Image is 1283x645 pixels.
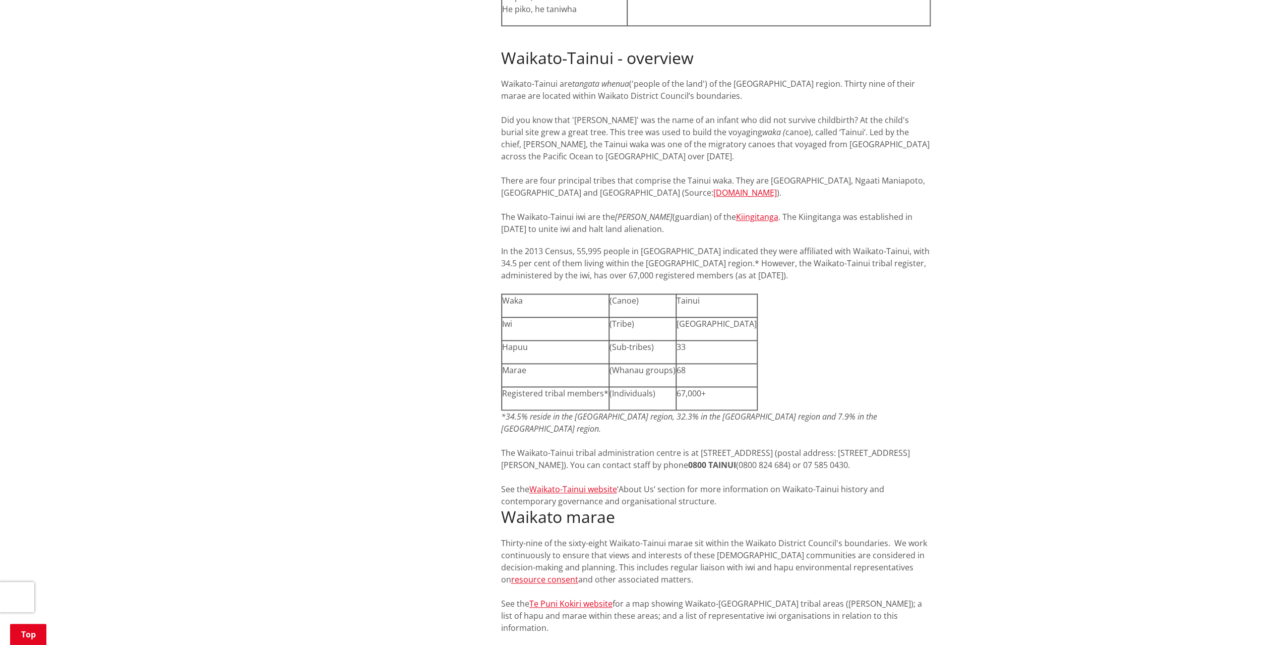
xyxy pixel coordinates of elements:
p: 33 [677,341,757,353]
p: (Individuals) [609,387,676,399]
p: Marae [502,364,608,376]
a: [DOMAIN_NAME] [713,187,777,198]
p: (Tribe) [609,318,676,330]
a: Top [10,624,46,645]
h2: Waikato-Tainui - overview [501,48,931,68]
p: (Whanau groups) [609,364,676,376]
span: The Waikato-Tainui iwi are the [501,211,615,222]
em: [PERSON_NAME] [615,211,673,222]
p: Registered tribal members* [502,387,608,399]
em: tangata whenua [572,78,629,89]
h2: Waikato marae [501,507,931,526]
em: waka ( [762,127,785,138]
p: 68 [677,364,757,376]
p: (Sub-tribes) [609,341,676,353]
span: (guardian) of the [673,211,736,222]
p: (Canoe) [609,295,676,307]
a: Te Puni Kokiri website [529,598,613,609]
a: Kiingitanga [736,211,778,222]
a: Waikato-Tainui website [529,484,617,495]
span: . The Kiingitanga was established in [DATE] to unite iwi and halt land alienation. [501,211,912,234]
p: [GEOGRAPHIC_DATA] [677,318,757,330]
p: 67,000+ [677,387,757,399]
p: Hapuu [502,341,608,353]
strong: 0800 TAINUI [688,459,736,471]
p: Thirty-nine of the sixty-eight Waikato-Tainui marae sit within the Waikato District Council's bou... [501,537,931,634]
p: Tainui [677,295,757,307]
a: resource consent [511,574,578,585]
p: Waka [502,295,608,307]
iframe: Messenger Launcher [1237,603,1273,639]
em: *34.5% reside in the [GEOGRAPHIC_DATA] region, 32.3% in the [GEOGRAPHIC_DATA] region and 7.9% in ... [501,411,877,434]
p: Iwi [502,318,608,330]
